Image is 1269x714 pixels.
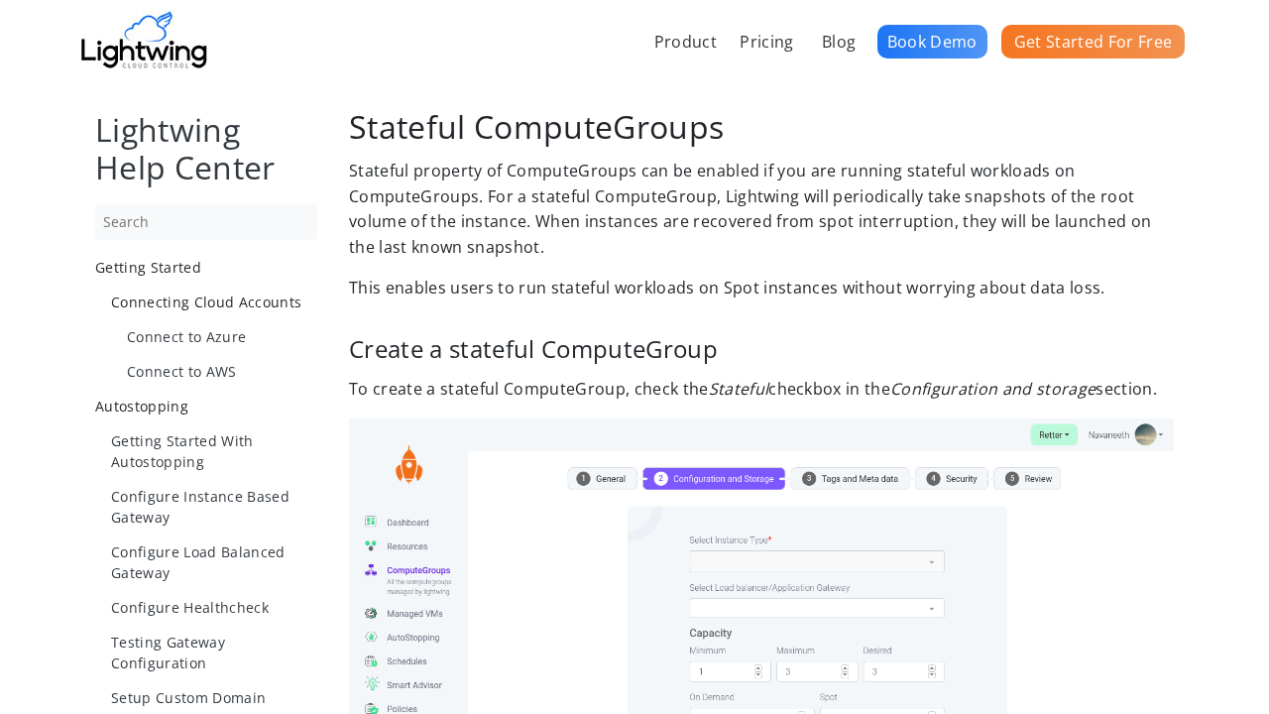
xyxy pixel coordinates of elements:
[890,378,1096,400] em: Configuration and storage
[815,20,863,63] a: Blog
[127,326,317,347] a: Connect to Azure
[349,337,1174,361] h4: Create a stateful ComputeGroup
[349,377,1174,403] p: To create a stateful ComputeGroup, check the checkbox in the section.
[111,293,301,311] span: Connecting Cloud Accounts
[733,20,800,63] a: Pricing
[709,378,769,400] em: Stateful
[111,541,317,583] a: Configure Load Balanced Gateway
[349,276,1174,301] p: This enables users to run stateful workloads on Spot instances without worrying about data loss.
[95,397,188,416] span: Autostopping
[1001,25,1185,59] a: Get Started For Free
[111,597,317,618] a: Configure Healthcheck
[95,203,317,240] input: Search
[111,486,317,528] a: Configure Instance Based Gateway
[111,430,317,472] a: Getting Started With Autostopping
[877,25,987,59] a: Book Demo
[95,258,201,277] span: Getting Started
[647,20,724,63] a: Product
[111,632,317,673] a: Testing Gateway Configuration
[349,159,1174,260] p: Stateful property of ComputeGroups can be enabled if you are running stateful workloads on Comput...
[95,108,276,188] a: Lightwing Help Center
[349,111,1174,143] h2: Stateful ComputeGroups
[111,687,317,708] a: Setup Custom Domain
[127,361,317,382] a: Connect to AWS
